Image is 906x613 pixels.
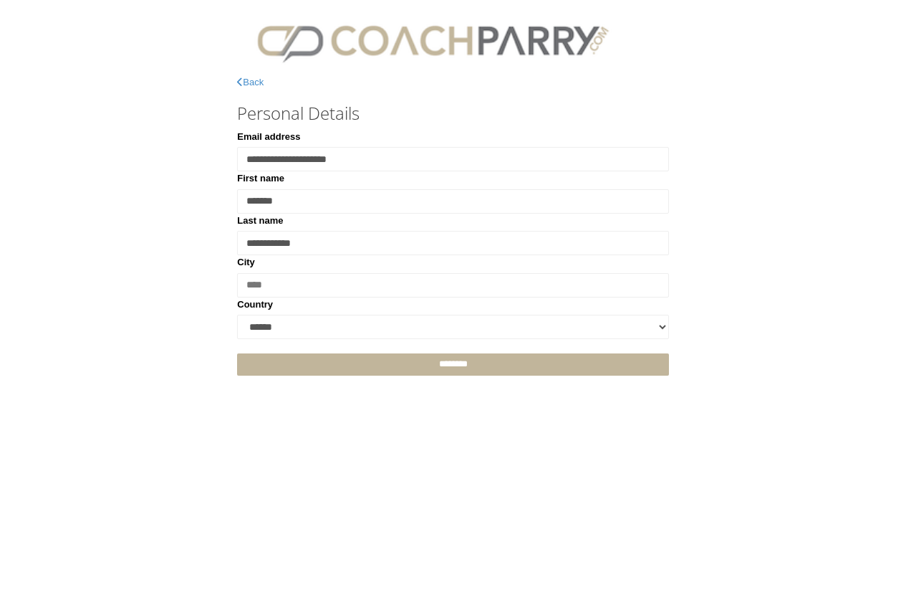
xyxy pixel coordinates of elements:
[237,214,283,228] label: Last name
[237,77,264,87] a: Back
[237,130,300,144] label: Email address
[237,14,628,68] img: CPlogo.png
[237,104,669,123] h3: Personal Details
[237,298,273,312] label: Country
[237,255,255,270] label: City
[237,171,284,186] label: First name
